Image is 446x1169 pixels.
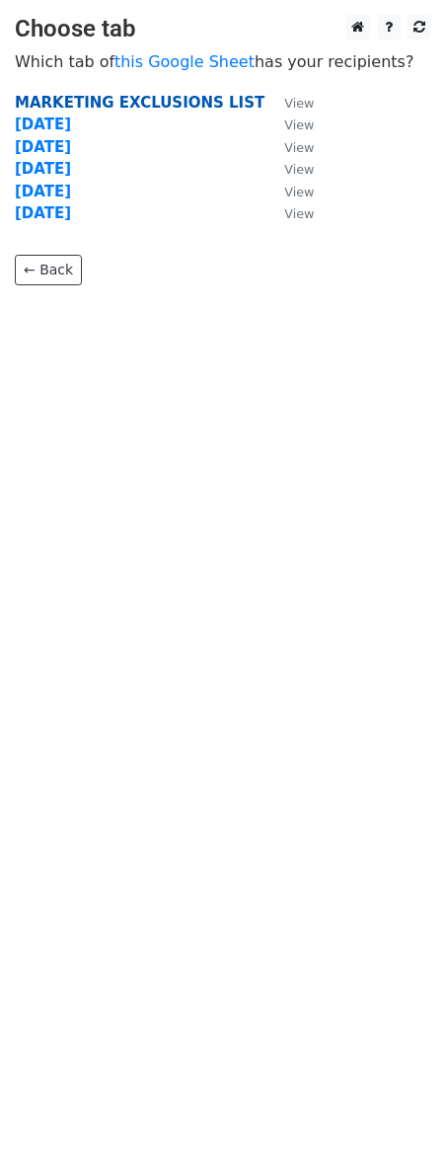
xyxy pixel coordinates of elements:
a: View [264,183,314,200]
a: this Google Sheet [114,52,255,71]
small: View [284,96,314,111]
small: View [284,162,314,177]
small: View [284,206,314,221]
a: View [264,138,314,156]
a: View [264,160,314,178]
small: View [284,185,314,199]
a: View [264,116,314,133]
p: Which tab of has your recipients? [15,51,431,72]
a: [DATE] [15,116,71,133]
a: [DATE] [15,138,71,156]
a: [DATE] [15,160,71,178]
small: View [284,140,314,155]
a: MARKETING EXCLUSIONS LIST [15,94,264,112]
a: ← Back [15,255,82,285]
h3: Choose tab [15,15,431,43]
iframe: Chat Widget [347,1074,446,1169]
small: View [284,117,314,132]
a: View [264,94,314,112]
a: View [264,204,314,222]
a: [DATE] [15,183,71,200]
a: [DATE] [15,204,71,222]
